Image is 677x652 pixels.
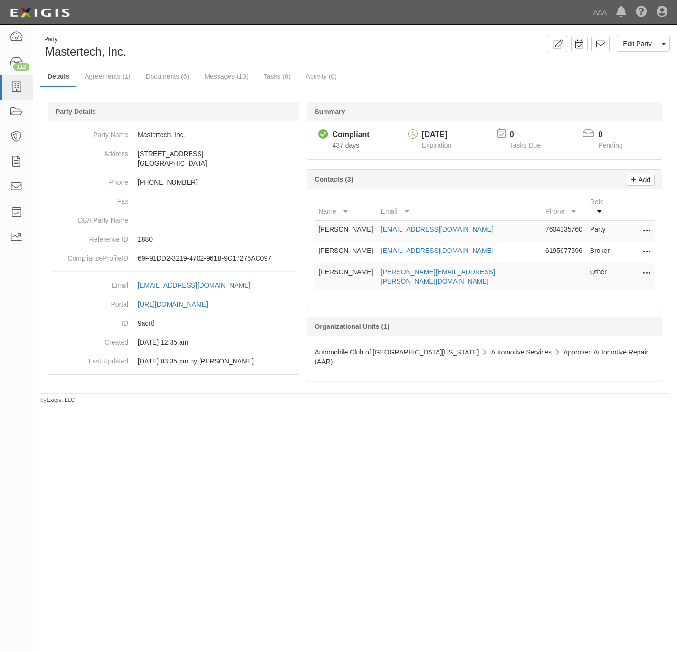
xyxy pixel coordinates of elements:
[586,242,617,263] td: Broker
[542,220,586,242] td: 7604335760
[47,397,75,403] a: Exigis, LLC
[636,174,650,185] p: Add
[52,125,295,144] dd: Mastertech, Inc.
[52,192,128,206] dt: Fax
[586,220,617,242] td: Party
[315,220,377,242] td: [PERSON_NAME]
[491,348,552,356] span: Automotive Services
[598,130,634,140] p: 0
[257,67,298,86] a: Tasks (0)
[197,67,256,86] a: Messages (13)
[332,141,359,149] span: Since 07/02/2024
[44,36,126,44] div: Party
[138,234,295,244] p: 1880
[52,333,128,347] dt: Created
[52,276,128,290] dt: Email
[138,281,261,289] a: [EMAIL_ADDRESS][DOMAIN_NAME]
[542,242,586,263] td: 6195677596
[138,253,295,263] p: 69F91DD2-3219-4702-961B-9C17276AC097
[318,130,328,140] i: Compliant
[52,125,128,140] dt: Party Name
[542,193,586,220] th: Phone
[510,130,553,140] p: 0
[52,352,295,371] dd: 09/04/2024 03:35 pm by Benjamin Tully
[52,314,295,333] dd: 9acrtf
[332,130,369,140] div: Compliant
[52,173,295,192] dd: [PHONE_NUMBER]
[52,249,128,263] dt: ComplianceProfileID
[627,174,655,186] a: Add
[315,263,377,290] td: [PERSON_NAME]
[617,36,658,52] a: Edit Party
[381,247,494,254] a: [EMAIL_ADDRESS][DOMAIN_NAME]
[589,3,611,22] a: AAA
[7,4,73,21] img: logo-5460c22ac91f19d4615b14bd174203de0afe785f0fc80cf4dbbc73dc1793850b.png
[52,333,295,352] dd: 03/10/2023 12:35 am
[138,280,250,290] div: [EMAIL_ADDRESS][DOMAIN_NAME]
[40,396,75,404] small: by
[13,63,29,71] div: 112
[636,7,647,18] i: Help Center - Complianz
[138,300,219,308] a: [URL][DOMAIN_NAME]
[52,144,295,173] dd: [STREET_ADDRESS] [GEOGRAPHIC_DATA]
[52,314,128,328] dt: ID
[52,211,128,225] dt: DBA Party Name
[510,141,541,149] span: Tasks Due
[422,130,451,140] div: [DATE]
[40,36,348,60] div: Mastertech, Inc.
[377,193,542,220] th: Email
[586,263,617,290] td: Other
[315,323,389,330] b: Organizational Units (1)
[52,173,128,187] dt: Phone
[586,193,617,220] th: Role
[381,268,495,285] a: [PERSON_NAME][EMAIL_ADDRESS][PERSON_NAME][DOMAIN_NAME]
[422,141,451,149] span: Expiration
[52,352,128,366] dt: Last Updated
[315,348,479,356] span: Automobile Club of [GEOGRAPHIC_DATA][US_STATE]
[138,67,196,86] a: Documents (6)
[52,295,128,309] dt: Portal
[52,144,128,158] dt: Address
[299,67,344,86] a: Activity (0)
[315,242,377,263] td: [PERSON_NAME]
[315,193,377,220] th: Name
[56,108,96,115] b: Party Details
[315,176,353,183] b: Contacts (3)
[381,225,494,233] a: [EMAIL_ADDRESS][DOMAIN_NAME]
[52,230,128,244] dt: Reference ID
[77,67,137,86] a: Agreements (1)
[315,108,345,115] b: Summary
[45,45,126,58] span: Mastertech, Inc.
[40,67,76,87] a: Details
[598,141,622,149] span: Pending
